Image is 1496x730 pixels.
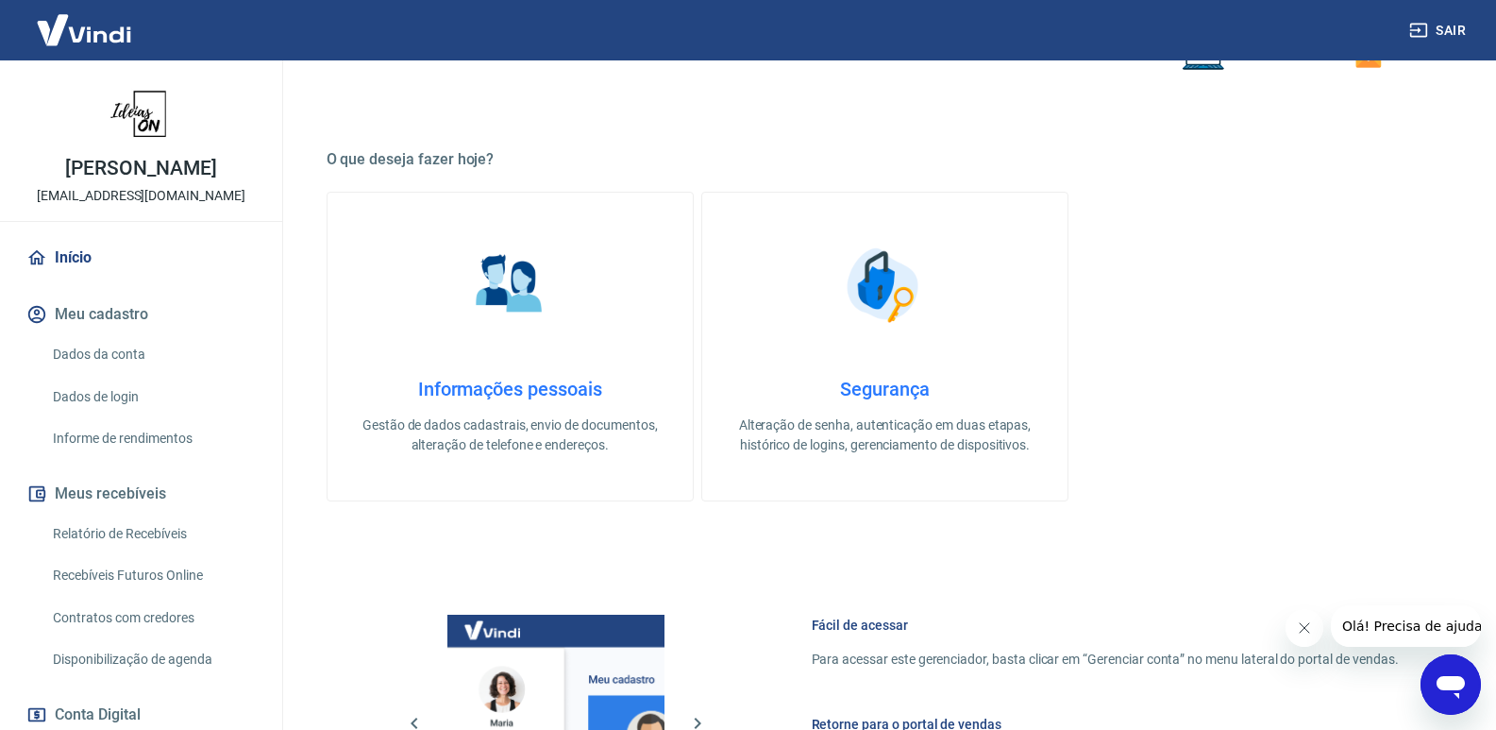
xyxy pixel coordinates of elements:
[732,378,1037,400] h4: Segurança
[37,186,245,206] p: [EMAIL_ADDRESS][DOMAIN_NAME]
[358,416,663,455] p: Gestão de dados cadastrais, envio de documentos, alteração de telefone e endereços.
[1286,609,1323,647] iframe: Fechar mensagem
[45,515,260,553] a: Relatório de Recebíveis
[65,159,216,178] p: [PERSON_NAME]
[1405,13,1473,48] button: Sair
[837,238,932,332] img: Segurança
[327,150,1444,169] h5: O que deseja fazer hoje?
[45,335,260,374] a: Dados da conta
[45,419,260,458] a: Informe de rendimentos
[45,378,260,416] a: Dados de login
[1420,654,1481,715] iframe: Botão para abrir a janela de mensagens
[45,599,260,637] a: Contratos com credores
[45,640,260,679] a: Disponibilização de agenda
[23,1,145,59] img: Vindi
[358,378,663,400] h4: Informações pessoais
[104,76,179,151] img: a960350e-6761-4b80-b1e6-b7b5f221e8ec.jpeg
[732,416,1037,455] p: Alteração de senha, autenticação em duas etapas, histórico de logins, gerenciamento de dispositivos.
[23,237,260,279] a: Início
[812,616,1399,635] h6: Fácil de acessar
[45,556,260,595] a: Recebíveis Futuros Online
[11,13,159,28] span: Olá! Precisa de ajuda?
[23,294,260,335] button: Meu cadastro
[462,238,557,332] img: Informações pessoais
[327,192,694,501] a: Informações pessoaisInformações pessoaisGestão de dados cadastrais, envio de documentos, alteraçã...
[812,650,1399,670] p: Para acessar este gerenciador, basta clicar em “Gerenciar conta” no menu lateral do portal de ven...
[701,192,1068,501] a: SegurançaSegurançaAlteração de senha, autenticação em duas etapas, histórico de logins, gerenciam...
[1331,605,1481,647] iframe: Mensagem da empresa
[23,473,260,515] button: Meus recebíveis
